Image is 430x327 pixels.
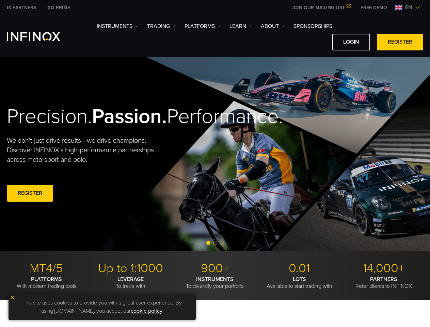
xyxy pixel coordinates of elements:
img: yellow close icon [10,295,15,300]
a: TRADING [147,22,176,30]
strong: Passion. [92,104,167,129]
p: MT4/5 [7,261,86,276]
span: en [402,3,415,12]
a: PLATFORMS [185,22,221,30]
a: REGISTER [377,34,423,50]
h2: Precision. Performance. [7,104,194,129]
p: 0.01 [260,261,339,276]
strong: LOTS [293,276,306,283]
p: Available to start trading with [260,276,339,290]
p: 900+ [175,261,255,276]
span: Go to slide 1 [206,241,210,245]
strong: LEVERAGE [117,276,144,283]
p: To diversify your portfolio [175,276,255,290]
a: REGISTER [7,185,53,202]
p: Up to 1:1000 [91,261,171,276]
a: SPONSORSHIPS [293,22,332,30]
a: cookie policy [131,308,162,314]
a: Learn [229,22,252,30]
p: Refer clients to INFINOX [344,276,423,290]
p: To trade with [91,276,171,290]
a: ABOUT [261,22,285,30]
strong: INSTRUMENTS [196,276,234,283]
a: INFINOX [2,4,41,11]
p: 14,000+ [344,261,423,276]
p: With modern trading tools [7,276,86,290]
span: Go to slide 2 [213,241,217,245]
strong: PLATFORMS [31,276,62,283]
span: Go to slide 3 [220,241,224,245]
a: JOIN OUR MAILING LIST [286,5,355,11]
a: Instruments [97,22,139,30]
a: LOGIN [332,34,370,50]
strong: PARTNERS [370,276,397,283]
a: INFINOX Logo [7,32,76,41]
a: INFINOX MENU [355,4,392,11]
p: We don't just drive results—we drive champions. Discover INFINOX’s high-performance partnerships ... [7,136,157,165]
p: This site uses cookies to provide you with a great user experience. By using [DOMAIN_NAME], you a... [12,297,192,317]
a: INFINOX [41,4,75,11]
